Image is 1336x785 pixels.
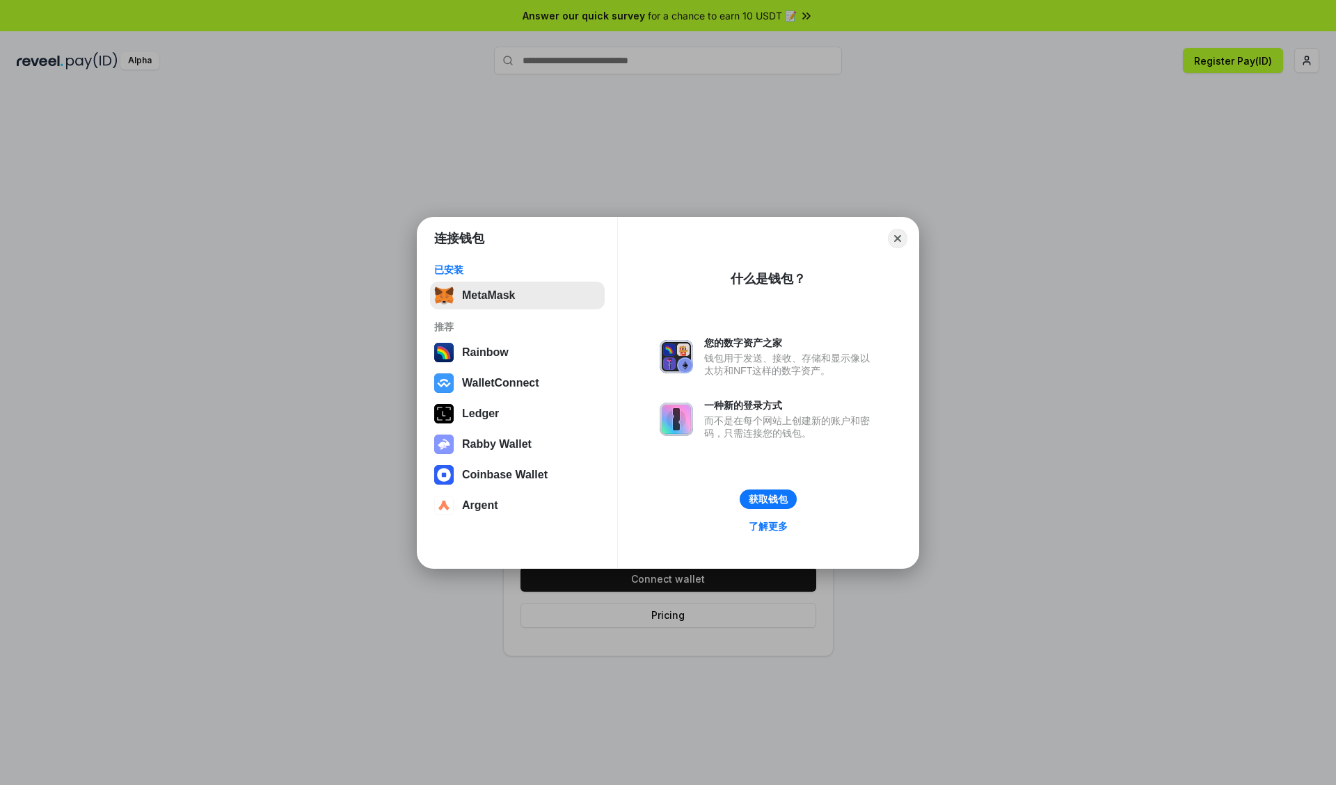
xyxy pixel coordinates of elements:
[704,399,877,412] div: 一种新的登录方式
[434,264,601,276] div: 已安装
[434,496,454,515] img: svg+xml,%3Csvg%20width%3D%2228%22%20height%3D%2228%22%20viewBox%3D%220%200%2028%2028%22%20fill%3D...
[462,469,548,481] div: Coinbase Wallet
[462,438,532,451] div: Rabby Wallet
[462,499,498,512] div: Argent
[740,517,796,535] a: 了解更多
[434,435,454,454] img: svg+xml,%3Csvg%20xmlns%3D%22http%3A%2F%2Fwww.w3.org%2F2000%2Fsvg%22%20fill%3D%22none%22%20viewBox...
[462,346,509,359] div: Rainbow
[731,270,806,287] div: 什么是钱包？
[888,229,907,248] button: Close
[434,321,601,333] div: 推荐
[462,407,499,420] div: Ledger
[430,339,605,366] button: Rainbow
[660,403,693,436] img: svg+xml,%3Csvg%20xmlns%3D%22http%3A%2F%2Fwww.w3.org%2F2000%2Fsvg%22%20fill%3D%22none%22%20viewBox...
[430,400,605,428] button: Ledger
[660,340,693,373] img: svg+xml,%3Csvg%20xmlns%3D%22http%3A%2F%2Fwww.w3.org%2F2000%2Fsvg%22%20fill%3D%22none%22%20viewBox...
[434,373,454,393] img: svg+xml,%3Csvg%20width%3D%2228%22%20height%3D%2228%22%20viewBox%3D%220%200%2028%2028%22%20fill%3D...
[434,286,454,305] img: svg+xml,%3Csvg%20fill%3D%22none%22%20height%3D%2233%22%20viewBox%3D%220%200%2035%2033%22%20width%...
[430,430,605,458] button: Rabby Wallet
[704,337,877,349] div: 您的数字资产之家
[740,489,797,509] button: 获取钱包
[430,461,605,489] button: Coinbase Wallet
[704,414,877,439] div: 而不是在每个网站上创建新的账户和密码，只需连接您的钱包。
[430,492,605,519] button: Argent
[434,230,484,247] h1: 连接钱包
[434,404,454,423] img: svg+xml,%3Csvg%20xmlns%3D%22http%3A%2F%2Fwww.w3.org%2F2000%2Fsvg%22%20width%3D%2228%22%20height%3...
[749,520,788,533] div: 了解更多
[434,465,454,485] img: svg+xml,%3Csvg%20width%3D%2228%22%20height%3D%2228%22%20viewBox%3D%220%200%2028%2028%22%20fill%3D...
[430,369,605,397] button: WalletConnect
[749,493,788,505] div: 获取钱包
[462,289,515,302] div: MetaMask
[462,377,539,389] div: WalletConnect
[704,352,877,377] div: 钱包用于发送、接收、存储和显示像以太坊和NFT这样的数字资产。
[430,282,605,309] button: MetaMask
[434,343,454,362] img: svg+xml,%3Csvg%20width%3D%22120%22%20height%3D%22120%22%20viewBox%3D%220%200%20120%20120%22%20fil...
